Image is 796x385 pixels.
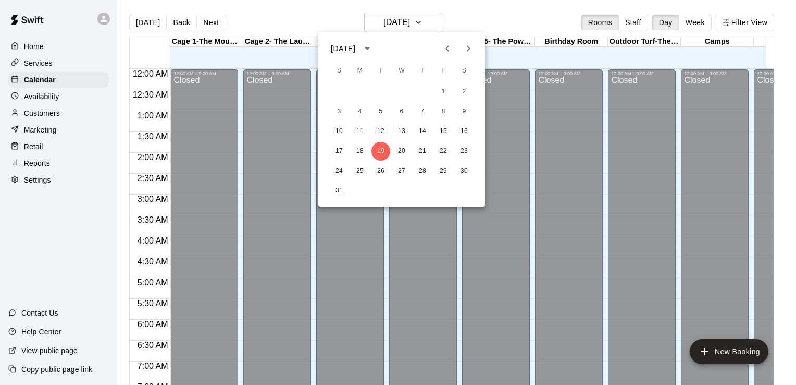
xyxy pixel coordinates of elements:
button: 17 [330,142,349,161]
button: 7 [413,102,432,121]
button: 10 [330,122,349,141]
button: Next month [458,38,479,59]
button: 15 [434,122,453,141]
button: 14 [413,122,432,141]
button: 8 [434,102,453,121]
span: Tuesday [371,61,390,81]
button: 16 [455,122,474,141]
span: Thursday [413,61,432,81]
button: calendar view is open, switch to year view [358,40,376,57]
span: Monday [351,61,369,81]
button: 23 [455,142,474,161]
div: [DATE] [331,43,355,54]
button: 25 [351,162,369,181]
span: Friday [434,61,453,81]
button: 4 [351,102,369,121]
button: 11 [351,122,369,141]
button: 31 [330,182,349,200]
button: 27 [392,162,411,181]
button: 5 [371,102,390,121]
button: 30 [455,162,474,181]
button: 29 [434,162,453,181]
button: 18 [351,142,369,161]
button: 3 [330,102,349,121]
button: Previous month [437,38,458,59]
button: 9 [455,102,474,121]
button: 6 [392,102,411,121]
button: 22 [434,142,453,161]
button: 24 [330,162,349,181]
button: 26 [371,162,390,181]
button: 21 [413,142,432,161]
button: 2 [455,82,474,101]
span: Saturday [455,61,474,81]
button: 28 [413,162,432,181]
button: 20 [392,142,411,161]
span: Wednesday [392,61,411,81]
button: 1 [434,82,453,101]
button: 13 [392,122,411,141]
button: 12 [371,122,390,141]
span: Sunday [330,61,349,81]
button: 19 [371,142,390,161]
